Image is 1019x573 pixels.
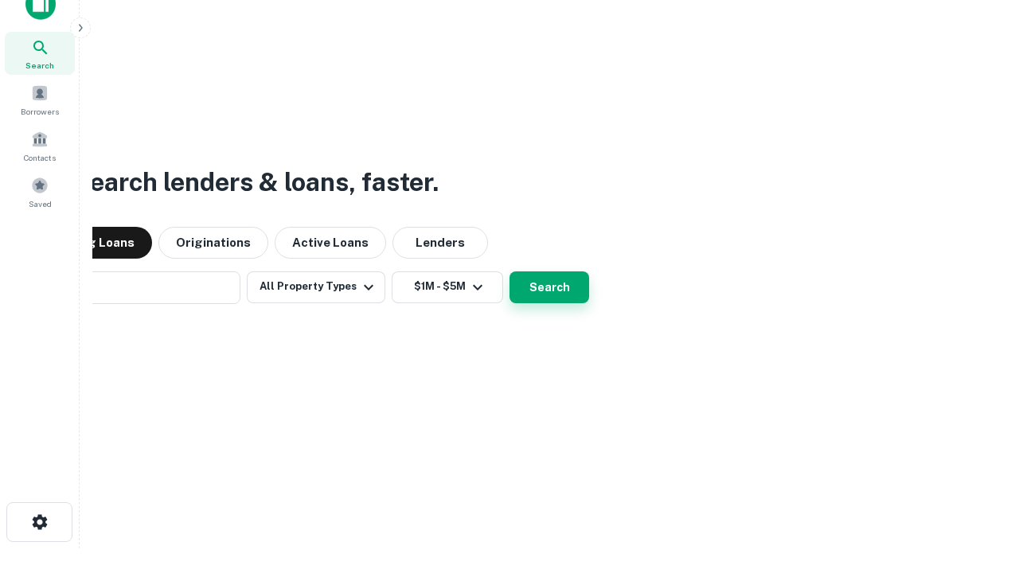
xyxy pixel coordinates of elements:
[939,446,1019,522] iframe: Chat Widget
[158,227,268,259] button: Originations
[247,271,385,303] button: All Property Types
[25,59,54,72] span: Search
[392,227,488,259] button: Lenders
[72,163,439,201] h3: Search lenders & loans, faster.
[509,271,589,303] button: Search
[5,32,75,75] a: Search
[29,197,52,210] span: Saved
[24,151,56,164] span: Contacts
[275,227,386,259] button: Active Loans
[5,124,75,167] a: Contacts
[5,170,75,213] a: Saved
[392,271,503,303] button: $1M - $5M
[5,78,75,121] a: Borrowers
[21,105,59,118] span: Borrowers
